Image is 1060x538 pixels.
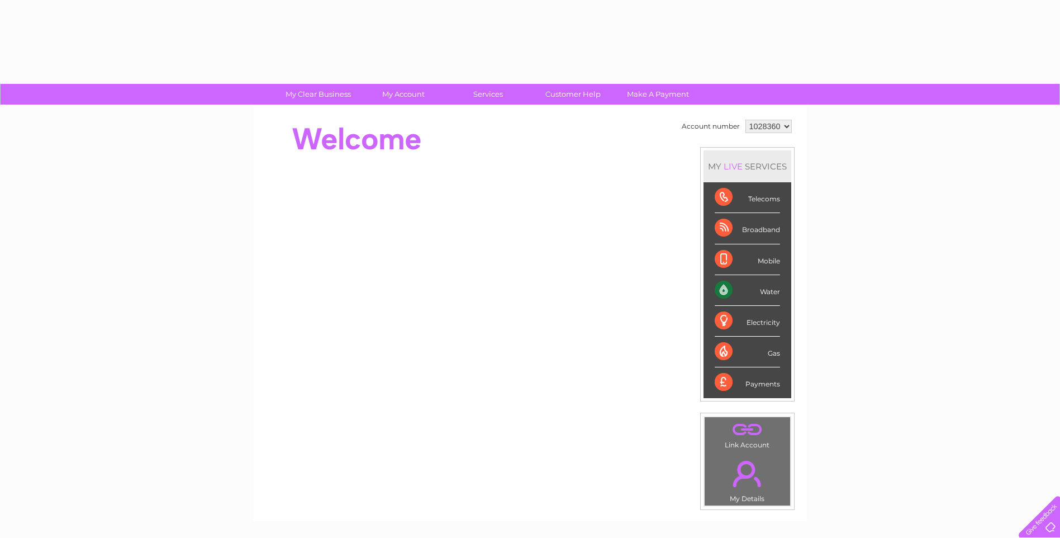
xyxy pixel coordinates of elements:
div: Telecoms [715,182,780,213]
td: My Details [704,451,791,506]
div: Water [715,275,780,306]
div: Broadband [715,213,780,244]
div: Gas [715,337,780,367]
a: . [707,454,787,493]
a: Services [442,84,534,105]
a: Customer Help [527,84,619,105]
td: Account number [679,117,743,136]
a: My Clear Business [272,84,364,105]
div: MY SERVICES [704,150,791,182]
div: LIVE [721,161,745,172]
a: . [707,420,787,440]
a: Make A Payment [612,84,704,105]
div: Payments [715,367,780,398]
div: Electricity [715,306,780,337]
a: My Account [357,84,449,105]
td: Link Account [704,417,791,452]
div: Mobile [715,244,780,275]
